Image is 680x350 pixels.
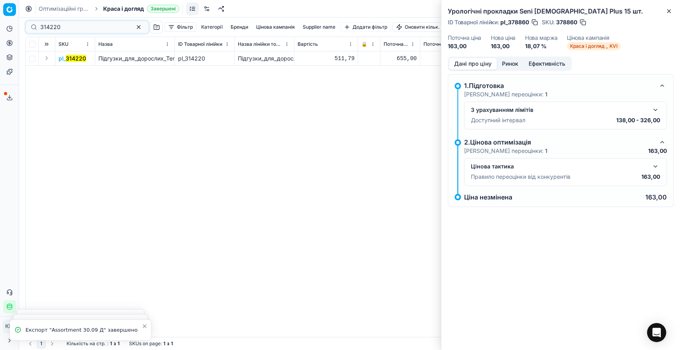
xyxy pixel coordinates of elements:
[645,194,667,200] p: 163,00
[25,339,57,348] nav: pagination
[449,58,497,70] button: Дані про ціну
[448,6,674,16] h2: Урологічні прокладки Seni [DEMOGRAPHIC_DATA] Рlus 15 шт.
[253,22,298,32] button: Цінова кампанія
[392,22,443,32] button: Оновити кільк.
[227,22,251,32] button: Бренди
[37,339,46,348] button: 1
[464,147,547,155] p: [PERSON_NAME] переоцінки:
[140,321,149,331] button: Close toast
[448,20,499,25] span: ID Товарної лінійки :
[542,20,555,25] span: SKU :
[42,39,51,49] button: Expand all
[641,173,660,181] p: 163,00
[67,340,120,347] div: :
[147,5,179,13] span: Завершені
[178,55,231,63] div: pl_314220
[238,55,291,63] div: Підгузки_для_дорослих_Tena_Slip_Plus_Medium_30_шт.
[4,320,16,332] span: КM
[163,340,165,347] strong: 1
[525,35,558,41] dt: Нова маржа
[523,58,570,70] button: Ефективність
[491,42,515,50] dd: 163,00
[464,194,512,200] p: Ціна незмінена
[567,42,621,50] span: Краса і догляд _ KVI
[98,41,113,47] span: Назва
[525,42,558,50] dd: 18,07 %
[178,41,222,47] span: ID Товарної лінійки
[103,5,179,13] span: Краса і доглядЗавершені
[464,81,654,90] div: 1.Підготовка
[39,5,179,13] nav: breadcrumb
[40,23,127,31] input: Пошук по SKU або назві
[545,147,547,154] strong: 1
[464,137,654,147] div: 2.Цінова оптимізація
[556,18,577,26] span: 378860
[448,35,481,41] dt: Поточна ціна
[118,340,120,347] strong: 1
[103,5,144,13] span: Краса і догляд
[300,22,339,32] button: Supplier name
[464,90,547,98] p: [PERSON_NAME] переоцінки:
[39,5,90,13] a: Оптимізаційні групи
[298,41,318,47] span: Вартість
[340,22,391,32] button: Додати фільтр
[545,91,547,98] strong: 1
[25,339,35,348] button: Go to previous page
[129,340,162,347] span: SKUs on page :
[198,22,226,32] button: Категорії
[567,35,621,41] dt: Цінова кампанія
[98,55,247,62] span: Підгузки_для_дорослих_Tena_Slip_Plus_Medium_30_шт.
[491,35,515,41] dt: Нова ціна
[25,326,141,334] div: Експорт "Assortment 30.09 Д" завершено
[361,41,367,47] span: 🔒
[497,58,523,70] button: Ринок
[171,340,173,347] strong: 1
[471,173,570,181] p: Правило переоцінки від конкурентів
[59,55,86,63] button: pl_314220
[616,116,660,124] p: 138,00 - 326,00
[471,106,647,114] div: З урахуванням лімітів
[471,116,525,124] p: Доступний інтервал
[238,41,283,47] span: Назва лінійки товарів
[471,162,647,170] div: Цінова тактика
[165,22,196,32] button: Фільтр
[3,320,16,332] button: КM
[59,55,86,63] span: pl_
[384,55,417,63] div: 655,00
[500,18,529,26] span: pl_378860
[298,55,355,63] div: 511,79
[42,53,51,63] button: Expand
[110,340,112,347] strong: 1
[59,41,69,47] span: SKU
[66,55,86,62] mark: 314220
[67,340,106,347] span: Кількість на стр.
[47,339,57,348] button: Go to next page
[167,340,169,347] strong: з
[448,42,481,50] dd: 163,00
[114,340,116,347] strong: з
[648,147,667,155] p: 163,00
[423,41,468,47] span: Поточна промо ціна
[647,323,666,342] div: Open Intercom Messenger
[384,41,409,47] span: Поточна ціна
[423,55,476,63] div: 655,00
